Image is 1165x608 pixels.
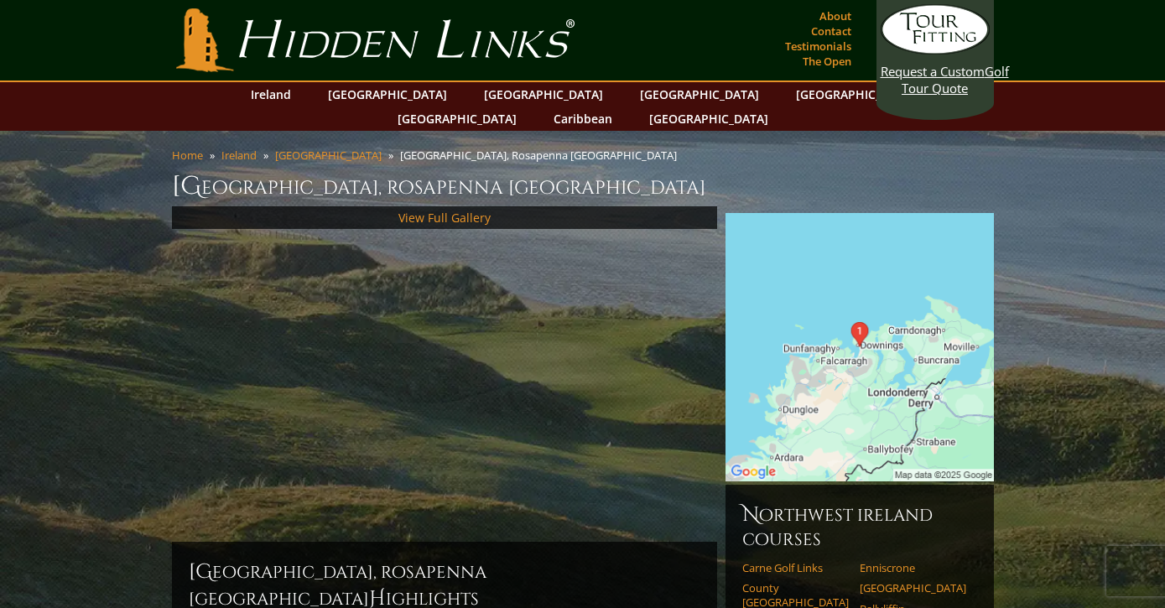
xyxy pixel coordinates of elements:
[881,4,990,96] a: Request a CustomGolf Tour Quote
[807,19,856,43] a: Contact
[400,148,684,163] li: [GEOGRAPHIC_DATA], Rosapenna [GEOGRAPHIC_DATA]
[860,581,966,595] a: [GEOGRAPHIC_DATA]
[242,82,299,107] a: Ireland
[632,82,767,107] a: [GEOGRAPHIC_DATA]
[742,501,977,551] h6: Northwest Ireland Courses
[221,148,257,163] a: Ireland
[545,107,621,131] a: Caribbean
[398,210,491,226] a: View Full Gallery
[275,148,382,163] a: [GEOGRAPHIC_DATA]
[798,49,856,73] a: The Open
[788,82,923,107] a: [GEOGRAPHIC_DATA]
[389,107,525,131] a: [GEOGRAPHIC_DATA]
[172,148,203,163] a: Home
[172,169,994,203] h1: [GEOGRAPHIC_DATA], Rosapenna [GEOGRAPHIC_DATA]
[320,82,455,107] a: [GEOGRAPHIC_DATA]
[641,107,777,131] a: [GEOGRAPHIC_DATA]
[881,63,985,80] span: Request a Custom
[476,82,611,107] a: [GEOGRAPHIC_DATA]
[860,561,966,574] a: Enniscrone
[781,34,856,58] a: Testimonials
[726,213,994,481] img: Google Map of Rosapenna, F92 PN73, Co. Donegal, Ireland
[742,561,849,574] a: Carne Golf Links
[815,4,856,28] a: About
